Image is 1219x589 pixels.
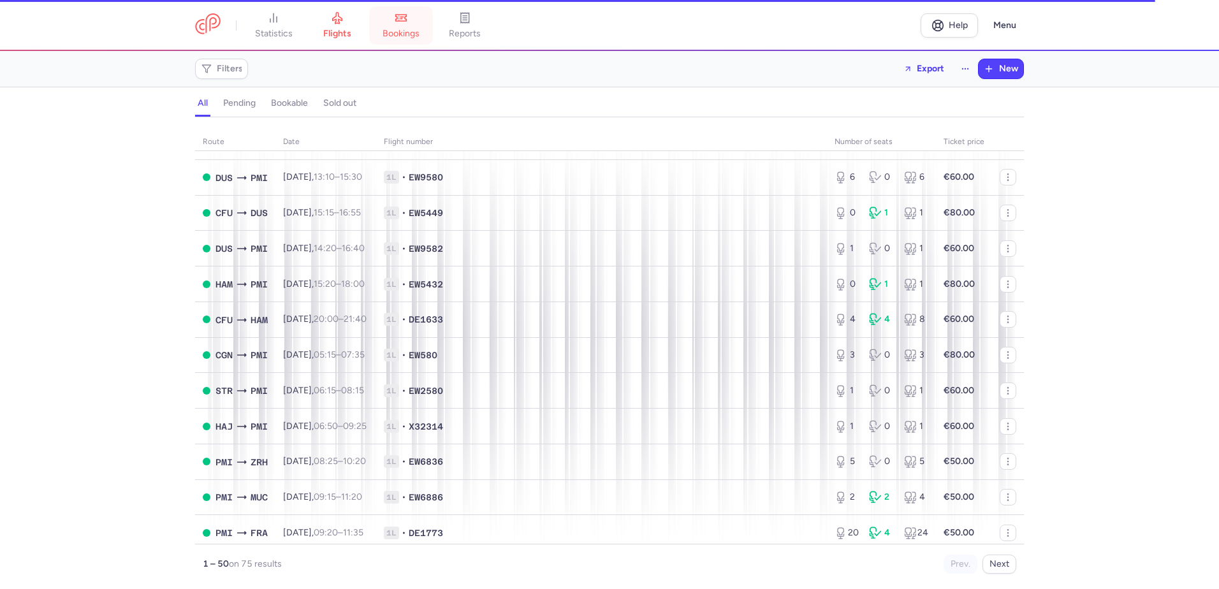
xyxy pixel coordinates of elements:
div: 1 [869,207,893,219]
div: 4 [835,313,859,326]
div: 0 [869,455,893,468]
span: [DATE], [283,491,362,502]
span: • [402,171,406,184]
a: reports [433,11,497,40]
th: Ticket price [936,133,992,152]
strong: €60.00 [944,421,974,432]
span: CFU [215,313,233,327]
strong: €60.00 [944,171,974,182]
button: Export [895,59,953,79]
span: • [402,242,406,255]
span: – [314,243,365,254]
span: PMI [251,348,268,362]
span: Help [949,20,968,30]
button: Menu [986,13,1024,38]
span: HAM [215,277,233,291]
time: 11:35 [343,527,363,538]
h4: sold out [323,98,356,109]
span: [DATE], [283,314,367,324]
a: flights [305,11,369,40]
span: PMI [251,242,268,256]
span: DUS [215,171,233,185]
time: 11:20 [341,491,362,502]
span: [DATE], [283,207,361,218]
h4: pending [223,98,256,109]
span: New [999,64,1018,74]
span: • [402,384,406,397]
time: 07:35 [341,349,365,360]
span: PMI [251,384,268,398]
div: 3 [904,349,928,361]
span: [DATE], [283,243,365,254]
time: 16:40 [342,243,365,254]
time: 15:30 [340,171,362,182]
time: 05:15 [314,349,336,360]
span: X32314 [409,420,443,433]
span: 1L [384,455,399,468]
strong: €50.00 [944,456,974,467]
span: STR [215,384,233,398]
span: • [402,420,406,433]
span: • [402,455,406,468]
time: 06:15 [314,385,336,396]
span: DUS [251,206,268,220]
button: Prev. [944,555,977,574]
span: flights [323,28,351,40]
div: 6 [904,171,928,184]
span: 1L [384,313,399,326]
div: 0 [835,278,859,291]
span: 1L [384,527,399,539]
div: 3 [835,349,859,361]
span: – [314,385,364,396]
time: 09:25 [343,421,367,432]
div: 4 [869,313,893,326]
span: – [314,349,365,360]
div: 8 [904,313,928,326]
span: PMI [215,490,233,504]
strong: €50.00 [944,527,974,538]
span: PMI [251,277,268,291]
span: 1L [384,420,399,433]
span: – [314,421,367,432]
span: [DATE], [283,456,366,467]
span: HAM [251,313,268,327]
th: date [275,133,376,152]
span: Export [917,64,944,73]
time: 13:10 [314,171,335,182]
span: – [314,171,362,182]
div: 0 [835,207,859,219]
span: • [402,491,406,504]
time: 09:15 [314,491,336,502]
span: Filters [217,64,243,74]
div: 0 [869,171,893,184]
span: EW6886 [409,491,443,504]
span: ZRH [251,455,268,469]
span: PMI [251,171,268,185]
span: [DATE], [283,349,365,360]
span: • [402,527,406,539]
span: statistics [255,28,293,40]
a: Help [921,13,978,38]
span: [DATE], [283,171,362,182]
span: [DATE], [283,421,367,432]
span: EW5449 [409,207,443,219]
div: 20 [835,527,859,539]
strong: €50.00 [944,491,974,502]
span: DE1633 [409,313,443,326]
div: 4 [904,491,928,504]
div: 6 [835,171,859,184]
span: HAJ [215,419,233,433]
div: 5 [835,455,859,468]
div: 0 [869,349,893,361]
span: MUC [251,490,268,504]
th: route [195,133,275,152]
span: reports [449,28,481,40]
div: 24 [904,527,928,539]
div: 1 [904,278,928,291]
span: EW5432 [409,278,443,291]
div: 1 [869,278,893,291]
strong: €60.00 [944,385,974,396]
strong: €80.00 [944,349,975,360]
h4: all [198,98,208,109]
span: FRA [251,526,268,540]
